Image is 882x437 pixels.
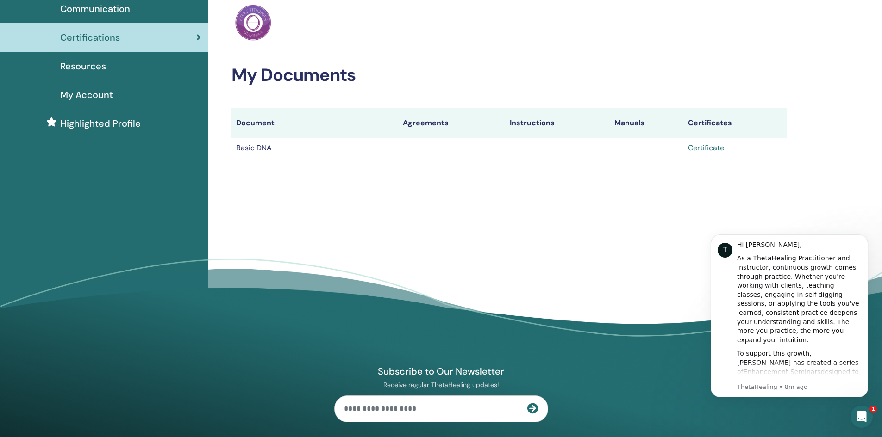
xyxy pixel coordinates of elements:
th: Instructions [505,108,610,138]
iframe: Intercom live chat [851,406,873,428]
span: Highlighted Profile [60,117,141,130]
span: Communication [60,2,130,16]
p: Receive regular ThetaHealing updates! [334,381,548,389]
p: Message from ThetaHealing, sent 8m ago [40,160,164,168]
span: 1 [869,406,877,413]
h4: Subscribe to Our Newsletter [334,365,548,377]
th: Manuals [610,108,683,138]
th: Agreements [398,108,505,138]
span: Resources [60,59,106,73]
th: Certificates [683,108,786,138]
h2: My Documents [231,65,787,86]
span: My Account [60,88,113,102]
td: Basic DNA [231,138,398,158]
span: Certifications [60,31,120,44]
div: To support this growth, [PERSON_NAME] has created a series of designed to help you refine your kn... [40,126,164,226]
a: Certificate [688,143,724,153]
iframe: Intercom notifications message [697,223,882,432]
a: Enhancement Seminars [47,145,124,153]
th: Document [231,108,398,138]
img: Practitioner [235,5,271,41]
